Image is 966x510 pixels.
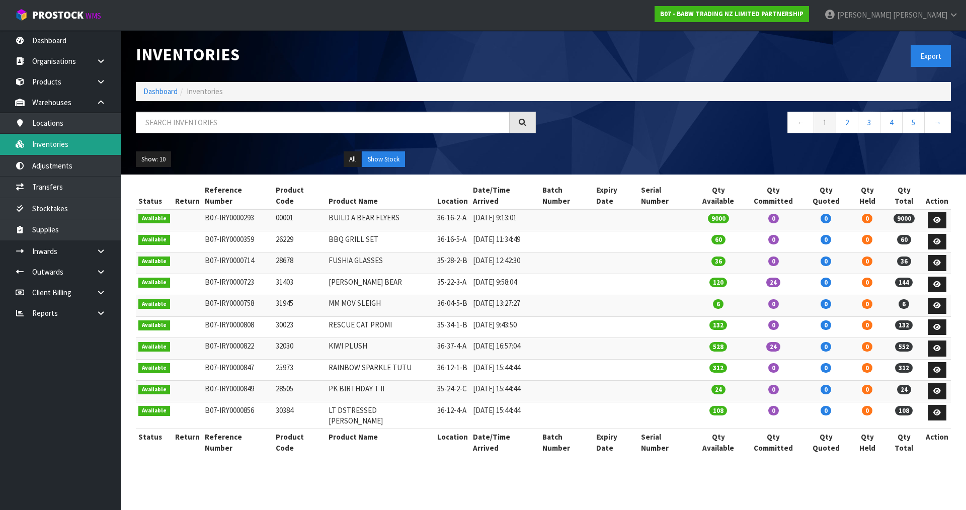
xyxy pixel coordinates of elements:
[768,299,779,309] span: 0
[326,231,435,252] td: BBQ GRILL SET
[435,381,470,402] td: 35-24-2-C
[862,342,872,352] span: 0
[923,429,951,456] th: Action
[709,320,727,330] span: 132
[880,112,903,133] a: 4
[202,274,274,295] td: B07-IRY0000723
[821,320,831,330] span: 0
[862,320,872,330] span: 0
[894,214,915,223] span: 9000
[802,182,849,209] th: Qty Quoted
[470,402,540,429] td: [DATE] 15:44:44
[86,11,101,21] small: WMS
[540,182,594,209] th: Batch Number
[711,257,726,266] span: 36
[202,209,274,231] td: B07-IRY0000293
[594,182,638,209] th: Expiry Date
[821,214,831,223] span: 0
[138,257,170,267] span: Available
[202,231,274,252] td: B07-IRY0000359
[344,151,361,167] button: All
[202,429,274,456] th: Reference Number
[768,406,779,415] span: 0
[821,406,831,415] span: 0
[326,359,435,381] td: RAINBOW SPARKLE TUTU
[821,342,831,352] span: 0
[836,112,858,133] a: 2
[821,299,831,309] span: 0
[470,359,540,381] td: [DATE] 15:44:44
[136,182,173,209] th: Status
[138,278,170,288] span: Available
[435,359,470,381] td: 36-12-1-B
[768,257,779,266] span: 0
[435,231,470,252] td: 36-16-5-A
[787,112,814,133] a: ←
[708,214,729,223] span: 9000
[802,429,849,456] th: Qty Quoted
[895,278,913,287] span: 144
[711,235,726,244] span: 60
[837,10,892,20] span: [PERSON_NAME]
[138,299,170,309] span: Available
[470,182,540,209] th: Date/Time Arrived
[885,429,923,456] th: Qty Total
[660,10,803,18] strong: B07 - BABW TRADING NZ LIMITED PARTNERSHIP
[766,278,780,287] span: 24
[273,381,326,402] td: 28505
[897,257,911,266] span: 36
[470,316,540,338] td: [DATE] 9:43:50
[32,9,84,22] span: ProStock
[435,402,470,429] td: 36-12-4-A
[273,316,326,338] td: 30023
[897,235,911,244] span: 60
[273,182,326,209] th: Product Code
[326,429,435,456] th: Product Name
[709,406,727,415] span: 108
[862,299,872,309] span: 0
[470,381,540,402] td: [DATE] 15:44:44
[435,316,470,338] td: 35-34-1-B
[897,385,911,394] span: 24
[638,182,693,209] th: Serial Number
[326,274,435,295] td: [PERSON_NAME] BEAR
[138,406,170,416] span: Available
[202,338,274,360] td: B07-IRY0000822
[540,429,594,456] th: Batch Number
[862,363,872,373] span: 0
[744,429,803,456] th: Qty Committed
[15,9,28,21] img: cube-alt.png
[862,406,872,415] span: 0
[326,252,435,274] td: FUSHIA GLASSES
[273,429,326,456] th: Product Code
[326,295,435,317] td: MM MOV SLEIGH
[136,429,173,456] th: Status
[895,406,913,415] span: 108
[862,214,872,223] span: 0
[768,385,779,394] span: 0
[638,429,693,456] th: Serial Number
[821,363,831,373] span: 0
[899,299,909,309] span: 6
[768,214,779,223] span: 0
[435,274,470,295] td: 35-22-3-A
[326,182,435,209] th: Product Name
[138,385,170,395] span: Available
[273,402,326,429] td: 30384
[766,342,780,352] span: 24
[713,299,723,309] span: 6
[470,274,540,295] td: [DATE] 9:58:04
[326,338,435,360] td: KIWI PLUSH
[136,45,536,64] h1: Inventories
[895,363,913,373] span: 312
[470,338,540,360] td: [DATE] 16:57:04
[693,182,744,209] th: Qty Available
[862,235,872,244] span: 0
[138,342,170,352] span: Available
[273,359,326,381] td: 25973
[470,209,540,231] td: [DATE] 9:13:01
[202,402,274,429] td: B07-IRY0000856
[138,320,170,330] span: Available
[435,252,470,274] td: 35-28-2-B
[470,252,540,274] td: [DATE] 12:42:30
